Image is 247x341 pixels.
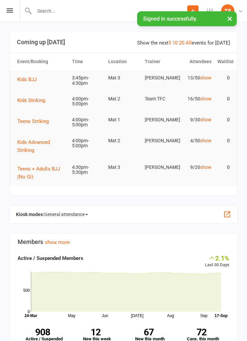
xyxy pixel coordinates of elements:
[221,4,234,18] div: TF
[105,133,142,149] td: Mat 2
[200,138,211,143] a: show
[17,165,66,181] button: Teens + Adults BJJ (No Gi)
[18,255,83,261] strong: Active / Suspended Members
[17,166,60,180] span: Teens + Adults BJJ (No Gi)
[105,112,142,128] td: Mat 1
[178,112,214,128] td: 9/30
[69,133,106,154] td: 4:00pm-5:00pm
[18,239,229,245] h3: Members
[214,133,233,149] td: 0
[214,112,233,128] td: 0
[142,112,178,128] td: [PERSON_NAME]
[178,160,214,175] td: 9/20
[17,138,66,154] button: Kids Advanced Striking
[105,53,142,70] th: Location
[200,75,211,80] a: show
[214,160,233,175] td: 0
[172,40,178,46] a: 10
[178,91,214,107] td: 16/50
[200,165,211,170] a: show
[44,209,88,220] span: General attendance
[17,39,230,46] h3: Coming up [DATE]
[69,160,106,180] td: 4:30pm-5:30pm
[71,328,121,337] strong: 12
[17,97,45,103] span: Kids Striking
[142,160,178,175] td: [PERSON_NAME]
[214,53,233,70] th: Waitlist
[142,70,178,86] td: [PERSON_NAME]
[179,40,184,46] a: 20
[200,117,211,122] a: show
[178,133,214,149] td: 4/50
[142,91,178,107] td: Team TFC
[224,11,236,26] button: ×
[17,96,50,104] button: Kids Striking
[142,133,178,149] td: [PERSON_NAME]
[69,112,106,133] td: 4:00pm-5:00pm
[200,96,211,101] a: show
[105,91,142,107] td: Mat 2
[32,6,187,16] input: Search...
[143,16,197,22] span: Signed in successfully.
[16,212,44,217] strong: Kiosk modes:
[123,328,174,337] strong: 67
[177,328,227,337] strong: 72
[178,53,214,70] th: Attendees
[105,160,142,175] td: Mat 3
[205,254,229,262] div: 2.1%
[205,254,229,269] div: Last 30 Days
[18,328,68,337] strong: 908
[69,91,106,112] td: 4:00pm-5:00pm
[17,117,53,125] button: Teens Striking
[214,70,233,86] td: 0
[69,53,106,70] th: Time
[69,70,106,91] td: 3:45pm-4:30pm
[14,53,69,70] th: Event/Booking
[17,75,41,83] button: Kids BJJ
[45,239,70,245] a: show more
[186,40,192,46] a: All
[168,40,171,46] a: 5
[17,76,37,82] span: Kids BJJ
[178,70,214,86] td: 13/50
[17,139,50,153] span: Kids Advanced Striking
[17,118,49,124] span: Teens Striking
[214,91,233,107] td: 0
[105,70,142,86] td: Mat 3
[142,53,178,70] th: Trainer
[137,39,230,47] div: Show the next events for [DATE]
